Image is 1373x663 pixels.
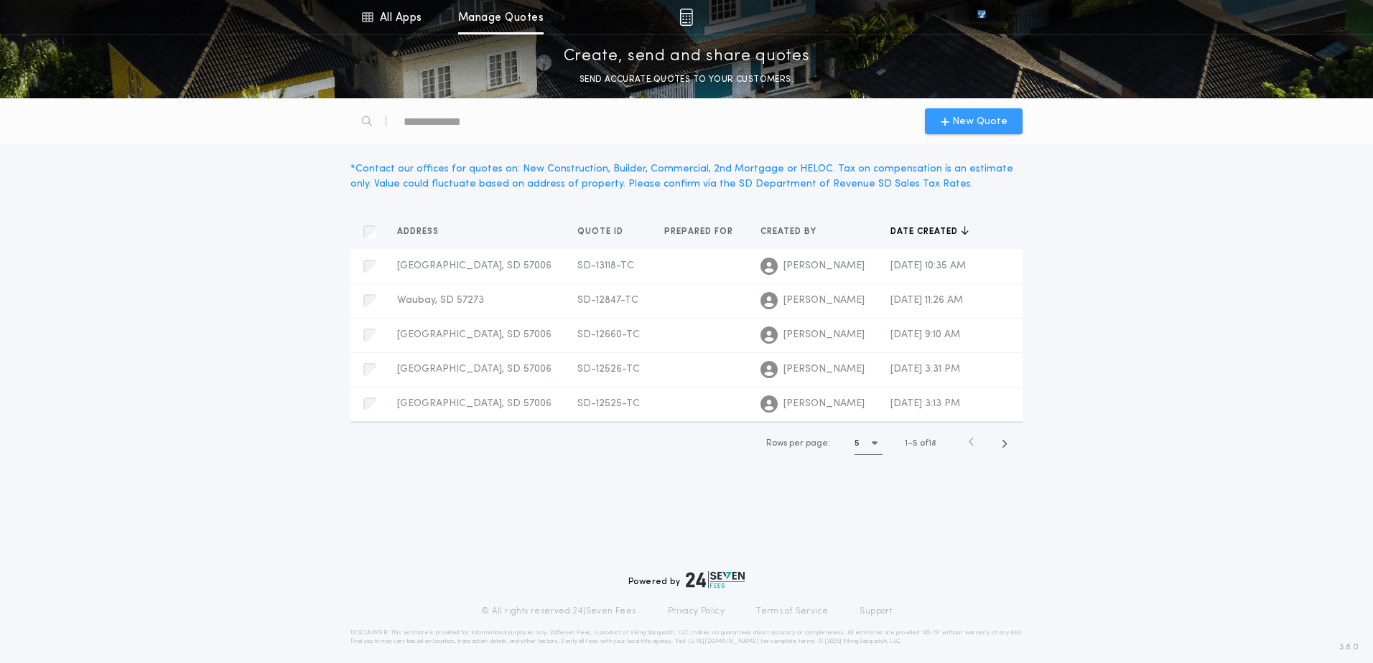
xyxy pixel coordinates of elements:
span: [PERSON_NAME] [783,259,865,273]
span: Quote ID [577,226,626,238]
button: Created by [760,225,827,239]
button: Address [397,225,450,239]
span: SD-12847-TC [577,295,638,306]
img: logo [686,571,745,588]
p: SEND ACCURATE QUOTES TO YOUR CUSTOMERS. [580,72,793,87]
button: 5 [855,432,883,455]
span: [PERSON_NAME] [783,293,865,308]
span: [PERSON_NAME] [783,397,865,411]
span: [PERSON_NAME] [783,328,865,342]
span: Waubay, SD 57273 [397,295,484,306]
span: 5 [913,439,918,448]
span: SD-13118-TC [577,260,634,271]
span: New Quote [952,114,1007,129]
span: Address [397,226,442,238]
span: 3.8.0 [1339,641,1359,654]
span: Created by [760,226,819,238]
span: SD-12525-TC [577,398,640,409]
span: [DATE] 3:13 PM [890,398,960,409]
a: Terms of Service [756,606,828,617]
button: Date created [890,225,969,239]
span: [DATE] 10:35 AM [890,260,966,271]
div: Powered by [628,571,745,588]
a: [URL][DOMAIN_NAME] [688,639,759,644]
p: © All rights reserved. 24|Seven Fees [481,606,636,617]
span: [GEOGRAPHIC_DATA], SD 57006 [397,329,551,340]
span: of 18 [920,437,936,450]
span: [DATE] 3:31 PM [890,364,960,375]
a: Privacy Policy [668,606,725,617]
span: SD-12660-TC [577,329,640,340]
span: [GEOGRAPHIC_DATA], SD 57006 [397,398,551,409]
span: 1 [905,439,908,448]
h1: 5 [855,436,860,451]
span: [DATE] 11:26 AM [890,295,963,306]
span: [PERSON_NAME] [783,362,865,377]
div: * Contact our offices for quotes on: New Construction, Builder, Commercial, 2nd Mortgage or HELOC... [350,161,1023,192]
img: vs-icon [951,10,1012,24]
span: Rows per page: [766,439,830,448]
span: [DATE] 9:10 AM [890,329,960,340]
span: Prepared for [664,226,736,238]
button: Quote ID [577,225,634,239]
button: New Quote [925,108,1023,134]
span: Date created [890,226,961,238]
span: [GEOGRAPHIC_DATA], SD 57006 [397,364,551,375]
img: img [679,9,693,26]
p: DISCLAIMER: This estimate is provided for informational purposes only. 24|Seven Fees, a product o... [350,629,1023,646]
span: [GEOGRAPHIC_DATA], SD 57006 [397,260,551,271]
span: SD-12526-TC [577,364,640,375]
p: Create, send and share quotes [564,45,810,68]
a: Support [860,606,892,617]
